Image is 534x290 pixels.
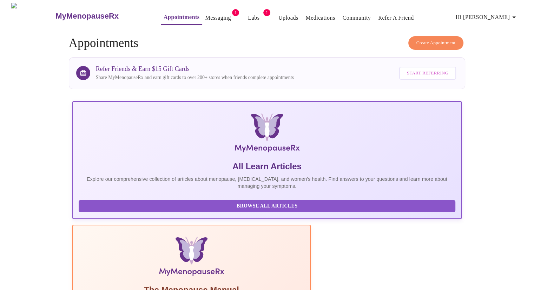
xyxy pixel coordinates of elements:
span: 1 [263,9,270,16]
button: Refer a Friend [375,11,417,25]
a: Labs [248,13,259,23]
button: Medications [303,11,338,25]
button: Community [340,11,374,25]
h3: Refer Friends & Earn $15 Gift Cards [96,65,294,73]
span: Create Appointment [416,39,456,47]
a: Messaging [205,13,231,23]
span: Browse All Articles [86,202,449,211]
a: Medications [305,13,335,23]
span: Hi [PERSON_NAME] [456,12,518,22]
a: Uploads [278,13,298,23]
span: 1 [232,9,239,16]
a: Refer a Friend [378,13,414,23]
p: Share MyMenopauseRx and earn gift cards to over 200+ stores when friends complete appointments [96,74,294,81]
button: Uploads [276,11,301,25]
h5: All Learn Articles [79,161,456,172]
span: Start Referring [407,69,448,77]
button: Create Appointment [408,36,464,50]
h3: MyMenopauseRx [55,12,119,21]
h4: Appointments [69,36,466,50]
img: MyMenopauseRx Logo [11,3,55,29]
a: Appointments [164,12,199,22]
button: Start Referring [399,67,456,80]
button: Browse All Articles [79,200,456,212]
img: Menopause Manual [114,237,269,279]
a: MyMenopauseRx [55,4,147,28]
a: Browse All Articles [79,203,457,209]
p: Explore our comprehensive collection of articles about menopause, [MEDICAL_DATA], and women's hea... [79,176,456,190]
button: Appointments [161,10,202,25]
button: Messaging [202,11,233,25]
img: MyMenopauseRx Logo [137,113,397,155]
a: Community [343,13,371,23]
a: Start Referring [397,63,458,83]
button: Labs [243,11,265,25]
button: Hi [PERSON_NAME] [453,10,521,24]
